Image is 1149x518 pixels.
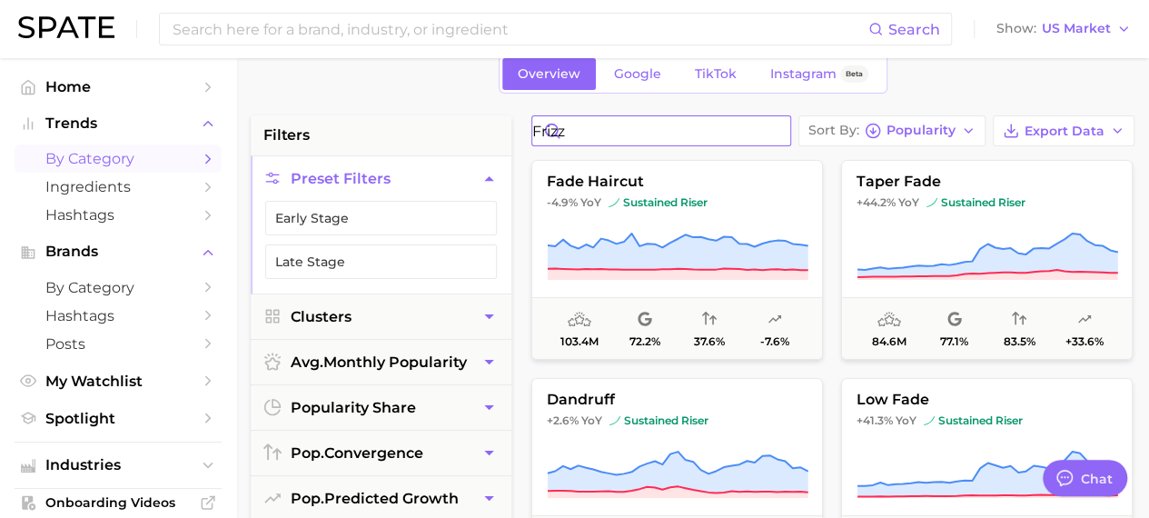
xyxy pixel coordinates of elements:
[45,494,191,511] span: Onboarding Videos
[15,302,222,330] a: Hashtags
[694,335,725,348] span: 37.6%
[947,309,962,331] span: popularity share: Google
[629,335,660,348] span: 72.2%
[768,309,782,331] span: popularity predicted growth: Uncertain
[15,73,222,101] a: Home
[15,489,222,516] a: Onboarding Videos
[18,16,114,38] img: SPATE
[502,58,596,90] a: Overview
[924,413,1023,428] span: sustained riser
[291,444,324,462] abbr: popularity index
[45,410,191,427] span: Spotlight
[251,431,511,475] button: pop.convergence
[532,116,790,145] input: Search in hair
[580,195,601,210] span: YoY
[695,66,737,82] span: TikTok
[560,335,599,348] span: 103.4m
[872,335,906,348] span: 84.6m
[679,58,752,90] a: TikTok
[45,373,191,390] span: My Watchlist
[841,160,1133,360] button: taper fade+44.2% YoYsustained risersustained riser84.6m77.1%83.5%+33.6%
[251,385,511,430] button: popularity share
[857,195,896,209] span: +44.2%
[532,392,822,408] span: dandruff
[808,125,859,135] span: Sort By
[857,413,893,427] span: +41.3%
[15,110,222,137] button: Trends
[291,399,416,416] span: popularity share
[45,150,191,167] span: by Category
[887,125,956,135] span: Popularity
[926,197,937,208] img: sustained riser
[568,309,591,331] span: average monthly popularity: Very High Popularity
[15,452,222,479] button: Industries
[531,160,823,360] button: fade haircut-4.9% YoYsustained risersustained riser103.4m72.2%37.6%-7.6%
[638,309,652,331] span: popularity share: Google
[996,24,1036,34] span: Show
[609,413,708,428] span: sustained riser
[926,195,1025,210] span: sustained riser
[15,404,222,433] a: Spotlight
[45,307,191,324] span: Hashtags
[993,115,1134,146] button: Export Data
[263,125,310,146] span: filters
[15,173,222,201] a: Ingredients
[45,78,191,95] span: Home
[888,21,940,38] span: Search
[15,274,222,302] a: by Category
[1004,335,1035,348] span: 83.5%
[291,490,324,507] abbr: popularity index
[992,17,1135,41] button: ShowUS Market
[1012,309,1026,331] span: popularity convergence: Very High Convergence
[15,330,222,358] a: Posts
[265,244,497,279] button: Late Stage
[599,58,677,90] a: Google
[760,335,789,348] span: -7.6%
[532,174,822,190] span: fade haircut
[842,174,1132,190] span: taper fade
[898,195,919,210] span: YoY
[1042,24,1111,34] span: US Market
[1077,309,1092,331] span: popularity predicted growth: Very Likely
[45,115,191,132] span: Trends
[15,201,222,229] a: Hashtags
[547,195,578,209] span: -4.9%
[1025,124,1104,139] span: Export Data
[609,197,619,208] img: sustained riser
[291,490,459,507] span: predicted growth
[45,244,191,260] span: Brands
[609,415,620,426] img: sustained riser
[291,354,467,371] span: monthly popularity
[265,201,497,235] button: Early Stage
[755,58,884,90] a: InstagramBeta
[940,335,968,348] span: 77.1%
[251,156,511,201] button: Preset Filters
[15,144,222,173] a: by Category
[45,457,191,473] span: Industries
[614,66,661,82] span: Google
[15,238,222,265] button: Brands
[702,309,717,331] span: popularity convergence: Low Convergence
[291,170,391,187] span: Preset Filters
[45,335,191,353] span: Posts
[581,413,602,428] span: YoY
[846,66,863,82] span: Beta
[45,206,191,224] span: Hashtags
[842,392,1132,408] span: low fade
[518,66,580,82] span: Overview
[896,413,916,428] span: YoY
[770,66,837,82] span: Instagram
[798,115,986,146] button: Sort ByPopularity
[877,309,901,331] span: average monthly popularity: Very High Popularity
[609,195,708,210] span: sustained riser
[547,413,579,427] span: +2.6%
[15,367,222,395] a: My Watchlist
[291,444,423,462] span: convergence
[45,279,191,296] span: by Category
[924,415,935,426] img: sustained riser
[171,14,868,45] input: Search here for a brand, industry, or ingredient
[1065,335,1104,348] span: +33.6%
[251,294,511,339] button: Clusters
[291,308,352,325] span: Clusters
[291,354,323,371] abbr: average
